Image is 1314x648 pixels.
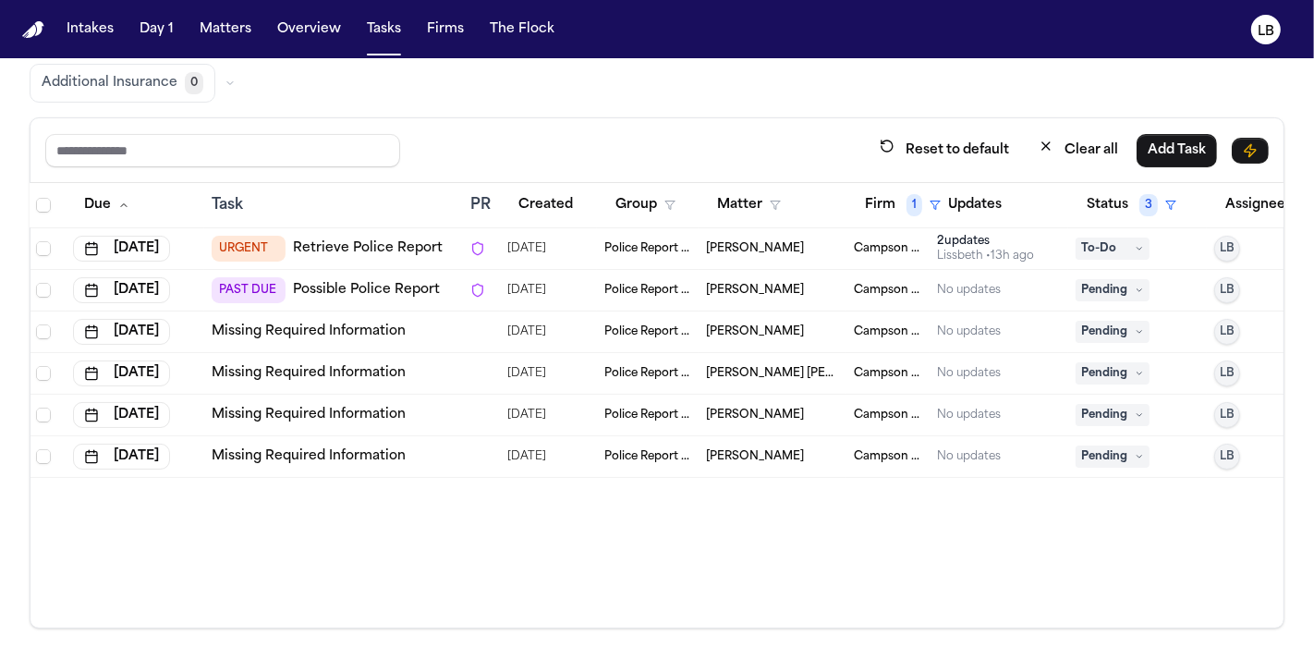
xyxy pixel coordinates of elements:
button: Immediate Task [1232,138,1269,164]
button: Intakes [59,13,121,46]
button: Reset to default [869,133,1020,167]
span: Additional Insurance [42,74,177,92]
button: Day 1 [132,13,181,46]
img: Finch Logo [22,21,44,39]
button: Overview [270,13,348,46]
button: Clear all [1028,133,1129,167]
button: Matters [192,13,259,46]
button: Additional Insurance0 [30,64,215,103]
button: [DATE] [73,444,170,470]
a: Home [22,21,44,39]
button: The Flock [482,13,562,46]
button: Firms [420,13,471,46]
button: Add Task [1137,134,1217,167]
span: 0 [185,72,203,94]
button: Tasks [359,13,408,46]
